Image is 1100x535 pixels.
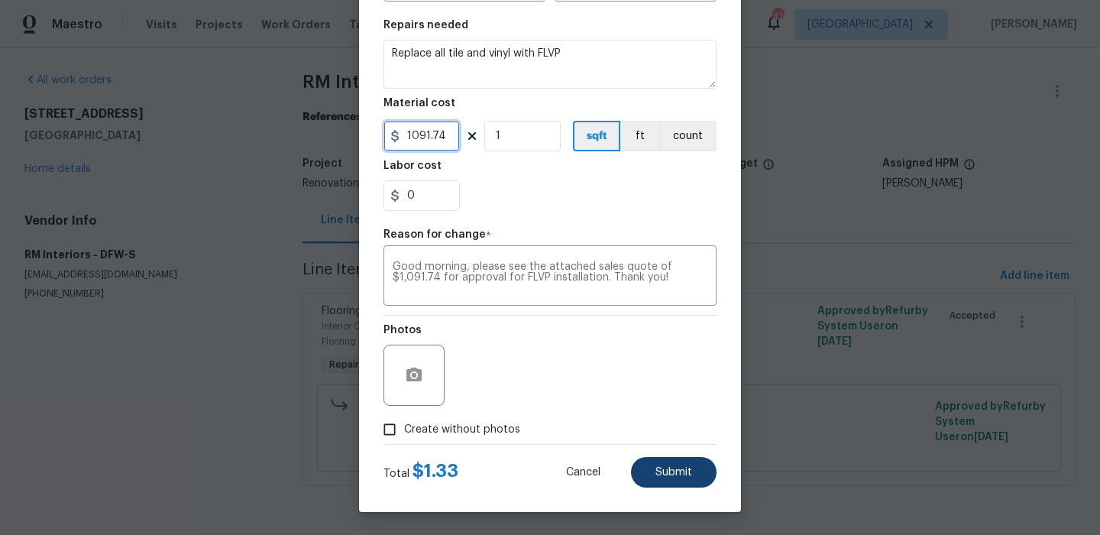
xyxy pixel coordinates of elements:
span: Create without photos [404,422,520,438]
h5: Repairs needed [383,20,468,31]
h5: Labor cost [383,160,442,171]
button: count [659,121,717,151]
h5: Photos [383,325,422,336]
textarea: Replace all tile and vinyl with FLVP [383,40,717,89]
h5: Material cost [383,98,455,109]
span: Cancel [566,467,600,478]
button: Submit [631,457,717,488]
textarea: Good morning, please see the attached sales quote of $1,091.74 for approval for FLVP installation... [393,261,707,293]
button: Cancel [542,457,625,488]
button: sqft [573,121,620,151]
button: ft [620,121,659,151]
span: $ 1.33 [412,462,458,480]
h5: Reason for change [383,229,486,240]
div: Total [383,463,458,481]
span: Submit [655,467,692,478]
